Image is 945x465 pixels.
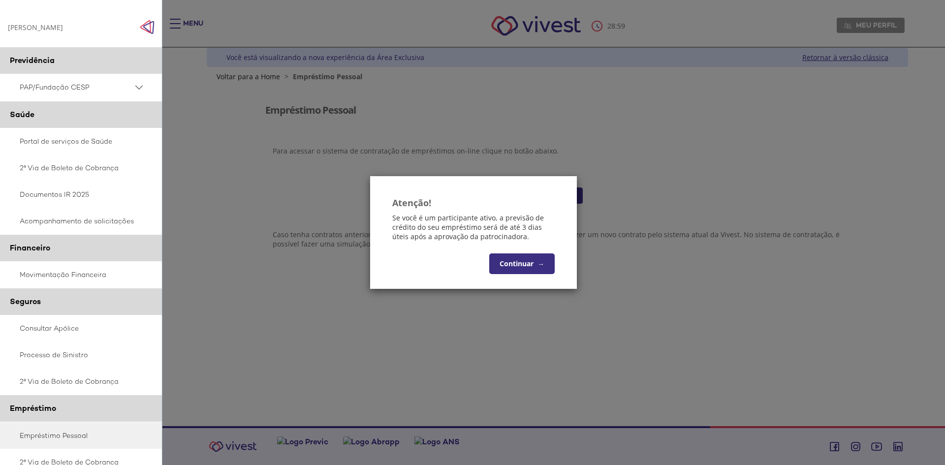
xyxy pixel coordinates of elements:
[392,213,555,241] p: Se você é um participante ativo, a previsão de crédito do seu empréstimo será de até 3 dias úteis...
[199,48,908,426] div: Vivest
[140,20,155,34] img: Fechar menu
[140,20,155,34] span: Click to close side navigation.
[265,214,850,271] section: <span lang="pt-BR" dir="ltr">Visualizador do Conteúdo da Web</span> 1
[8,23,63,32] div: [PERSON_NAME]
[20,81,133,93] span: PAP/Fundação CESP
[10,55,55,65] span: Previdência
[10,403,56,413] span: Empréstimo
[392,197,431,209] strong: Atenção!
[10,109,34,120] span: Saúde
[10,243,50,253] span: Financeiro
[10,296,41,307] span: Seguros
[537,259,544,268] span: →
[489,253,555,274] button: Continuar→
